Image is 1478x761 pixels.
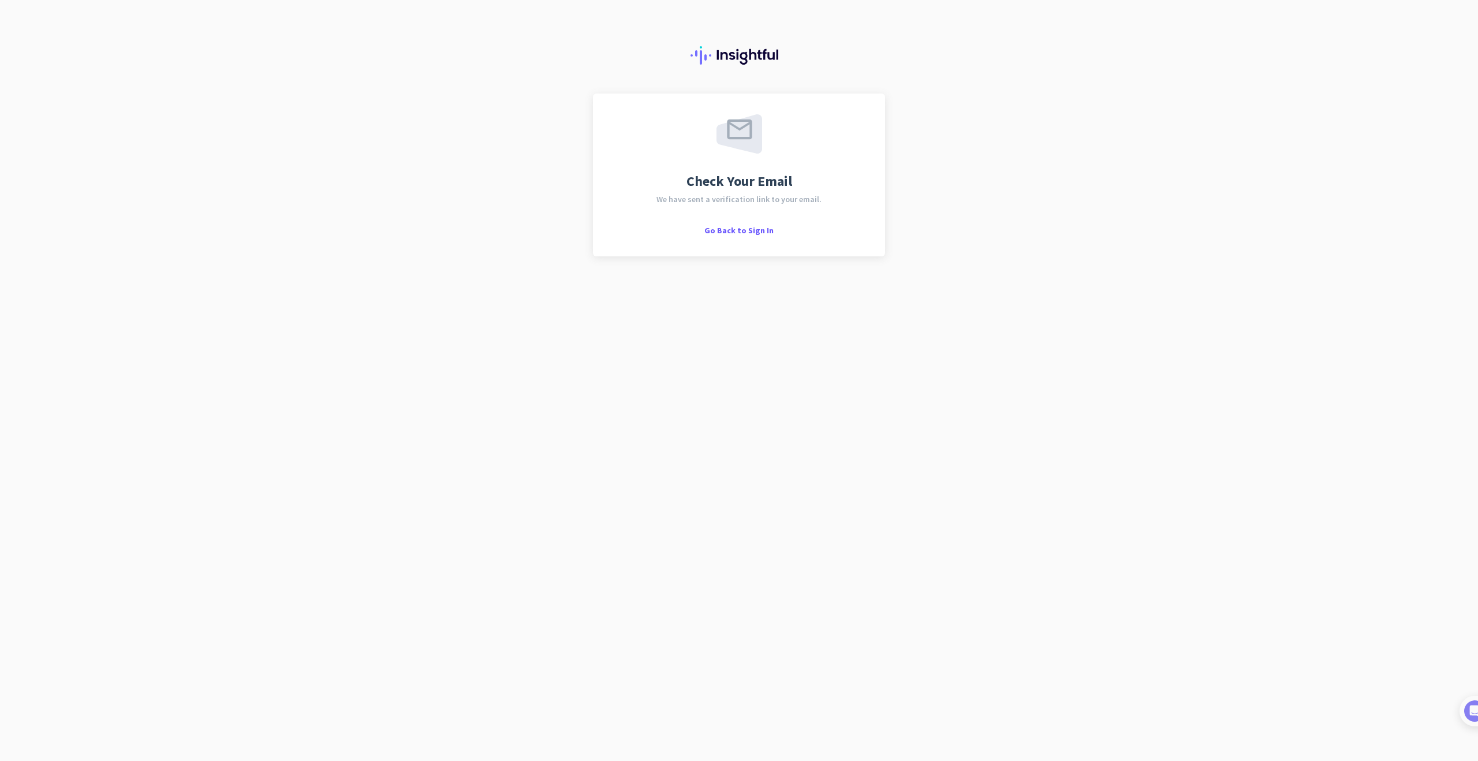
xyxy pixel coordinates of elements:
img: email-sent [716,114,762,154]
span: Check Your Email [686,174,792,188]
span: We have sent a verification link to your email. [656,195,822,203]
span: Go Back to Sign In [704,225,774,236]
img: Insightful [691,46,787,65]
